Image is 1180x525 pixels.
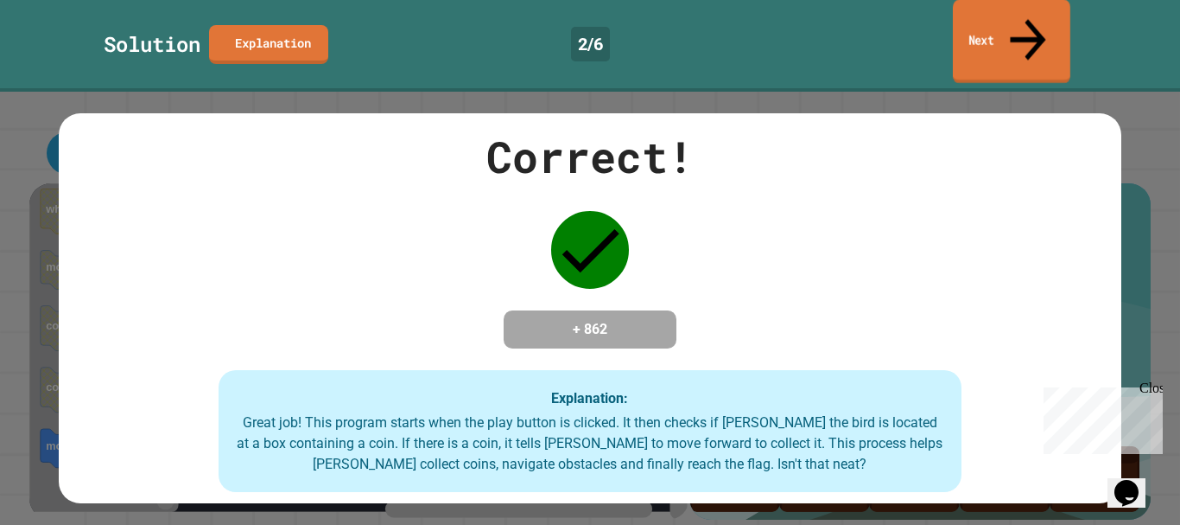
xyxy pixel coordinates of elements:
div: Correct! [486,125,694,189]
iframe: chat widget [1107,456,1163,508]
h4: + 862 [521,319,659,340]
strong: Explanation: [551,389,628,406]
div: Great job! This program starts when the play button is clicked. It then checks if [PERSON_NAME] t... [236,413,945,475]
iframe: chat widget [1037,381,1163,454]
div: Chat with us now!Close [7,7,119,110]
div: 2 / 6 [571,27,610,61]
a: Explanation [209,25,328,64]
div: Solution [104,29,200,60]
